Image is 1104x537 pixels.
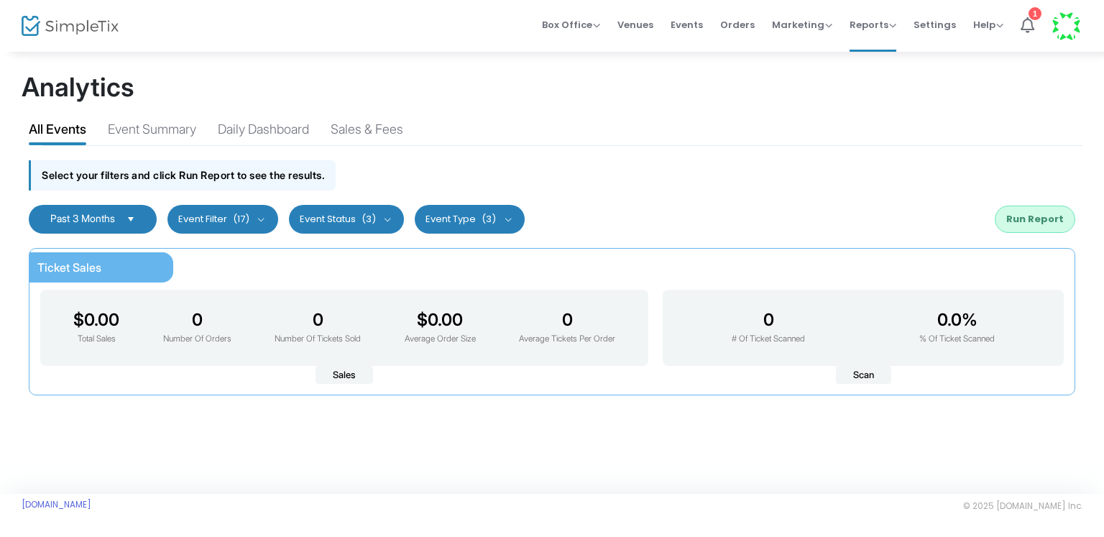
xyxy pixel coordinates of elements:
button: Event Type(3) [415,205,525,234]
div: All Events [29,119,86,144]
span: Venues [617,6,653,43]
p: Number Of Orders [163,333,231,346]
span: Scan [836,366,891,385]
button: Event Filter(17) [167,205,278,234]
span: © 2025 [DOMAIN_NAME] Inc. [963,500,1082,512]
span: Orders [720,6,755,43]
span: Reports [850,18,896,32]
span: Sales [316,366,373,385]
h1: Analytics [22,72,1082,103]
p: % Of Ticket Scanned [919,333,995,346]
a: [DOMAIN_NAME] [22,499,91,510]
h3: $0.00 [73,310,119,330]
h3: 0 [163,310,231,330]
h3: 0 [275,310,361,330]
div: Event Summary [108,119,196,144]
button: Run Report [995,206,1075,233]
button: Event Status(3) [289,205,405,234]
span: (17) [233,214,249,225]
span: Settings [914,6,956,43]
p: # Of Ticket Scanned [732,333,805,346]
span: Marketing [772,18,832,32]
span: Help [973,18,1003,32]
p: Average Order Size [405,333,476,346]
div: Select your filters and click Run Report to see the results. [29,160,336,190]
p: Number Of Tickets Sold [275,333,361,346]
h3: 0 [519,310,615,330]
div: Sales & Fees [331,119,403,144]
div: Daily Dashboard [218,119,309,144]
span: Box Office [542,18,600,32]
span: (3) [362,214,376,225]
span: (3) [482,214,496,225]
div: 1 [1029,7,1041,20]
span: Ticket Sales [37,260,101,275]
p: Total Sales [73,333,119,346]
h3: 0 [732,310,805,330]
span: Events [671,6,703,43]
p: Average Tickets Per Order [519,333,615,346]
h3: $0.00 [405,310,476,330]
button: Select [121,214,141,225]
h3: 0.0% [919,310,995,330]
span: Past 3 Months [50,212,115,224]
